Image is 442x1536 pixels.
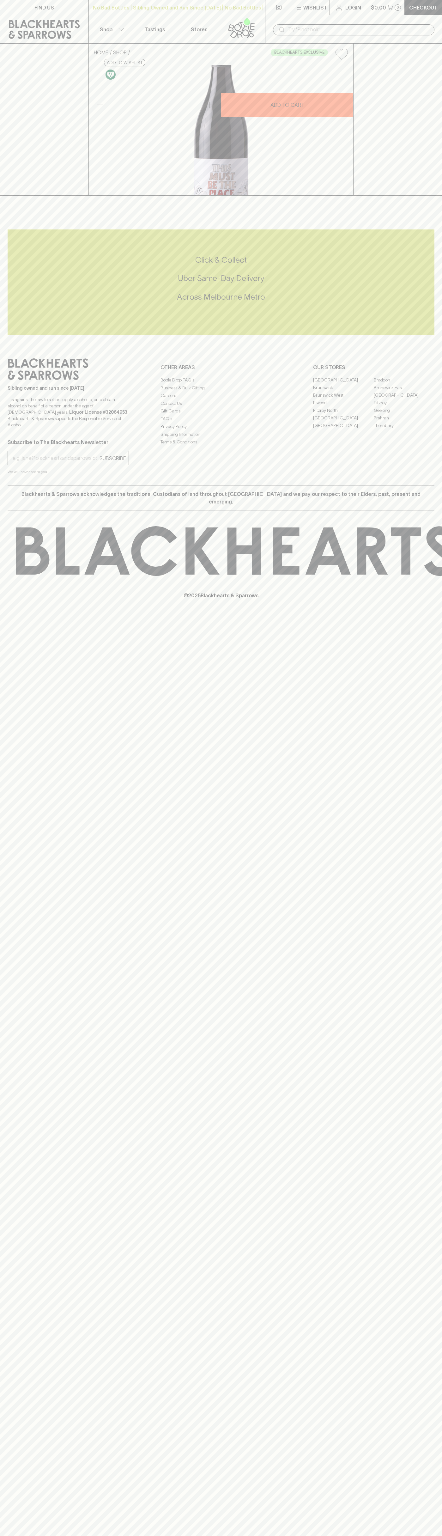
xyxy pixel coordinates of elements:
[270,101,304,109] p: ADD TO CART
[8,396,129,428] p: It is against the law to sell or supply alcohol to, or to obtain alcohol on behalf of a person un...
[374,376,434,384] a: Braddon
[133,15,177,43] a: Tastings
[160,376,282,384] a: Bottle Drop FAQ's
[160,423,282,430] a: Privacy Policy
[8,385,129,391] p: Sibling owned and run since [DATE]
[8,469,129,475] p: We will never spam you
[69,410,127,415] strong: Liquor License #32064953
[160,415,282,423] a: FAQ's
[100,454,126,462] p: SUBSCRIBE
[8,273,434,283] h5: Uber Same-Day Delivery
[8,292,434,302] h5: Across Melbourne Metro
[104,59,145,66] button: Add to wishlist
[313,422,374,429] a: [GEOGRAPHIC_DATA]
[160,430,282,438] a: Shipping Information
[374,391,434,399] a: [GEOGRAPHIC_DATA]
[160,384,282,392] a: Business & Bulk Gifting
[113,50,127,55] a: SHOP
[221,93,353,117] button: ADD TO CART
[34,4,54,11] p: FIND US
[333,46,350,62] button: Add to wishlist
[313,399,374,406] a: Elwood
[177,15,221,43] a: Stores
[94,50,108,55] a: HOME
[371,4,386,11] p: $0.00
[191,26,207,33] p: Stores
[313,376,374,384] a: [GEOGRAPHIC_DATA]
[97,451,129,465] button: SUBSCRIBE
[89,65,353,195] img: 36678.png
[145,26,165,33] p: Tastings
[313,414,374,422] a: [GEOGRAPHIC_DATA]
[13,453,97,463] input: e.g. jane@blackheartsandsparrows.com.au
[313,363,434,371] p: OUR STORES
[374,422,434,429] a: Thornbury
[374,384,434,391] a: Brunswick East
[100,26,112,33] p: Shop
[12,490,430,505] p: Blackhearts & Sparrows acknowledges the traditional Custodians of land throughout [GEOGRAPHIC_DAT...
[303,4,327,11] p: Wishlist
[288,25,429,35] input: Try "Pinot noir"
[8,255,434,265] h5: Click & Collect
[409,4,438,11] p: Checkout
[104,68,117,81] a: Made without the use of any animal products.
[374,406,434,414] a: Geelong
[313,384,374,391] a: Brunswick
[345,4,361,11] p: Login
[271,49,328,56] span: BLACKHEARTS EXCLUSIVE
[106,70,116,80] img: Vegan
[397,6,399,9] p: 0
[160,407,282,415] a: Gift Cards
[374,399,434,406] a: Fitzroy
[160,392,282,399] a: Careers
[160,438,282,446] a: Terms & Conditions
[8,229,434,335] div: Call to action block
[313,391,374,399] a: Brunswick West
[313,406,374,414] a: Fitzroy North
[160,363,282,371] p: OTHER AREAS
[160,399,282,407] a: Contact Us
[89,15,133,43] button: Shop
[8,438,129,446] p: Subscribe to The Blackhearts Newsletter
[374,414,434,422] a: Prahran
